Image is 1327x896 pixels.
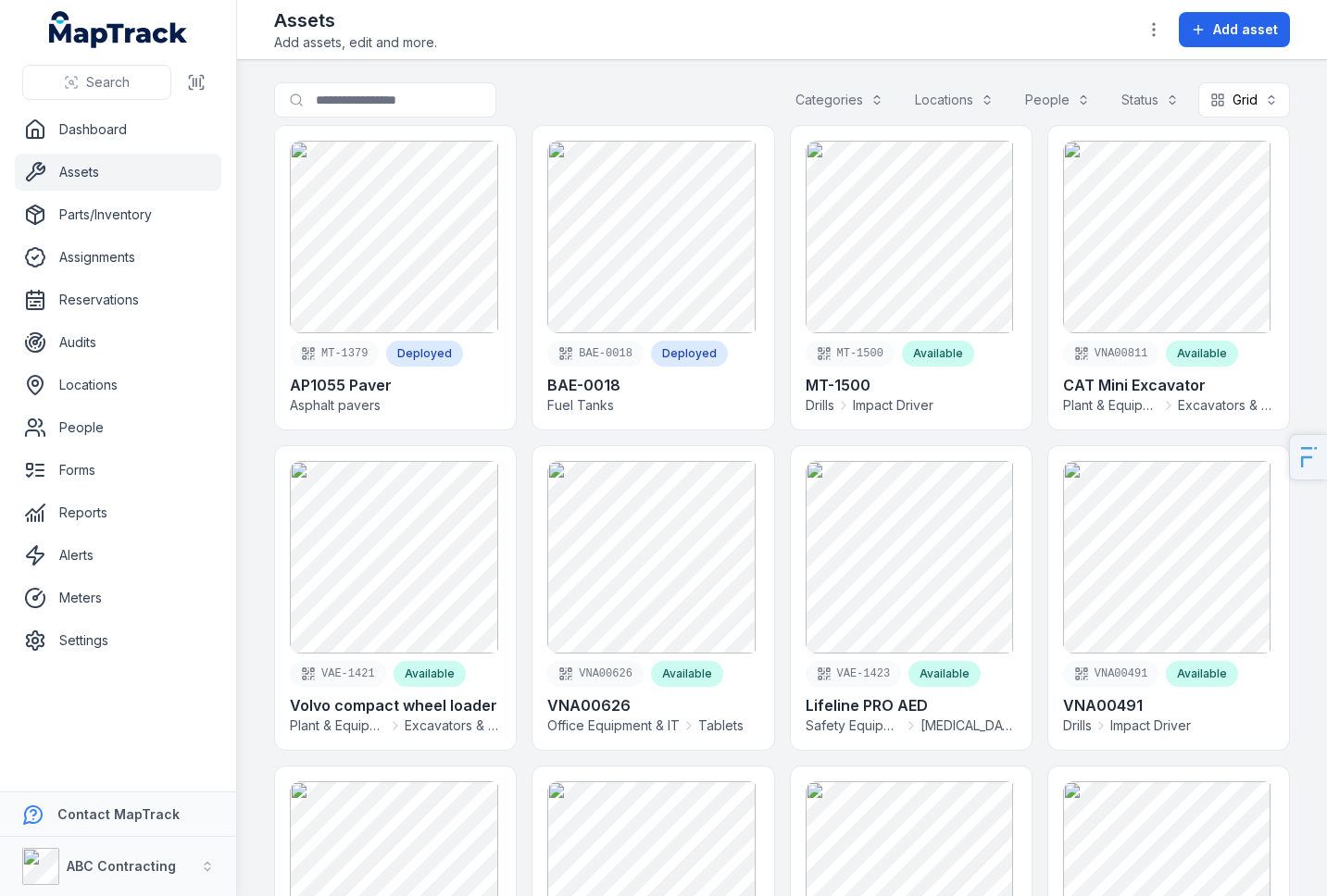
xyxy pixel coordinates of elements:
a: MapTrack [49,11,188,48]
a: Audits [15,324,221,361]
a: Reports [15,494,221,531]
a: Parts/Inventory [15,196,221,233]
a: Assignments [15,239,221,276]
span: Search [86,73,130,92]
strong: Contact MapTrack [57,806,180,822]
a: Reservations [15,281,221,318]
strong: ABC Contracting [67,858,176,874]
a: Locations [15,367,221,404]
span: Add assets, edit and more. [274,33,437,52]
button: People [1013,82,1102,118]
a: Alerts [15,537,221,574]
a: Meters [15,579,221,616]
a: People [15,409,221,446]
a: Settings [15,622,221,659]
button: Status [1109,82,1191,118]
a: Assets [15,154,221,191]
a: Dashboard [15,111,221,148]
button: Search [22,65,171,100]
button: Add asset [1179,12,1290,47]
span: Add asset [1213,20,1278,39]
h2: Assets [274,7,437,33]
a: Forms [15,452,221,489]
button: Grid [1198,82,1290,118]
